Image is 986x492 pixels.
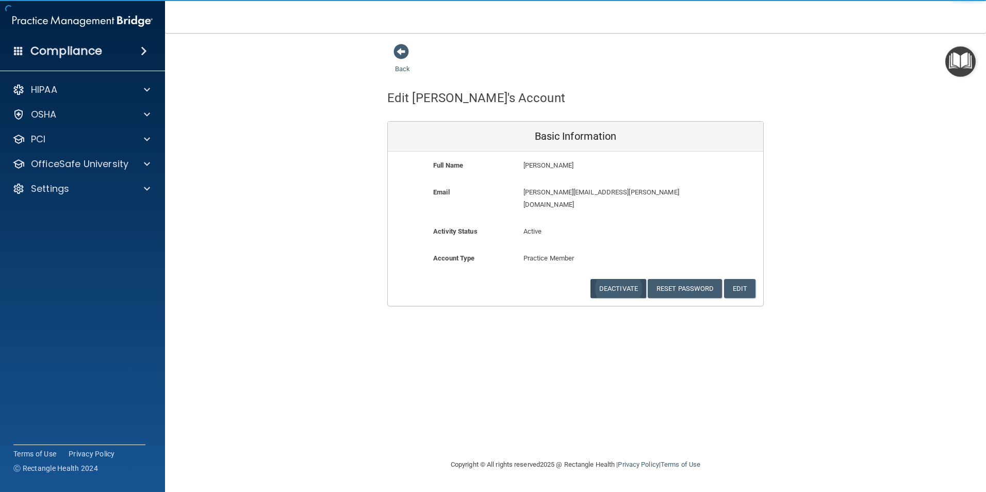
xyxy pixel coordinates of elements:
p: Active [523,225,628,238]
a: PCI [12,133,150,145]
span: Ⓒ Rectangle Health 2024 [13,463,98,473]
a: Settings [12,183,150,195]
div: Copyright © All rights reserved 2025 @ Rectangle Health | | [387,448,764,481]
b: Full Name [433,161,463,169]
p: OSHA [31,108,57,121]
a: Privacy Policy [618,461,659,468]
b: Email [433,188,450,196]
b: Activity Status [433,227,478,235]
a: OfficeSafe University [12,158,150,170]
p: Settings [31,183,69,195]
p: [PERSON_NAME] [523,159,688,172]
a: Privacy Policy [69,449,115,459]
p: HIPAA [31,84,57,96]
a: Terms of Use [13,449,56,459]
h4: Edit [PERSON_NAME]'s Account [387,91,565,105]
button: Open Resource Center [945,46,976,77]
button: Reset Password [648,279,722,298]
p: Practice Member [523,252,628,265]
a: HIPAA [12,84,150,96]
iframe: Drift Widget Chat Controller [808,419,974,460]
p: OfficeSafe University [31,158,128,170]
a: Terms of Use [661,461,700,468]
img: PMB logo [12,11,153,31]
h4: Compliance [30,44,102,58]
a: Back [395,53,410,73]
div: Basic Information [388,122,763,152]
p: [PERSON_NAME][EMAIL_ADDRESS][PERSON_NAME][DOMAIN_NAME] [523,186,688,211]
button: Edit [724,279,755,298]
a: OSHA [12,108,150,121]
b: Account Type [433,254,474,262]
p: PCI [31,133,45,145]
button: Deactivate [590,279,646,298]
